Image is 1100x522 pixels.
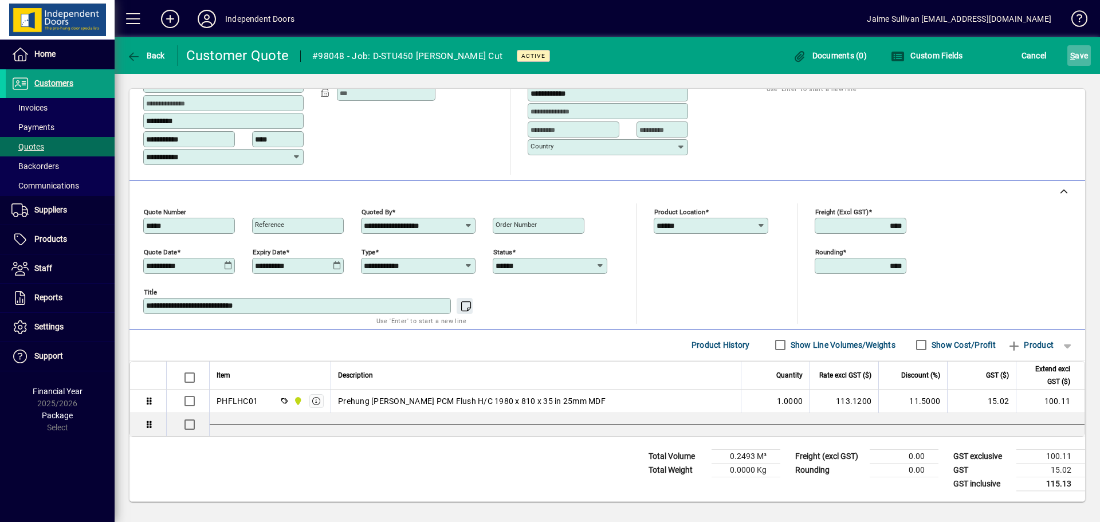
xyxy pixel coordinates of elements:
[6,156,115,176] a: Backorders
[1016,449,1085,463] td: 100.11
[1019,45,1050,66] button: Cancel
[253,248,286,256] mat-label: Expiry date
[188,9,225,29] button: Profile
[338,395,606,407] span: Prehung [PERSON_NAME] PCM Flush H/C 1980 x 810 x 35 in 25mm MDF
[1001,335,1059,355] button: Product
[521,52,545,60] span: Active
[6,98,115,117] a: Invoices
[901,369,940,382] span: Discount (%)
[1070,51,1075,60] span: S
[654,207,705,215] mat-label: Product location
[6,196,115,225] a: Suppliers
[376,314,466,327] mat-hint: Use 'Enter' to start a new line
[815,248,843,256] mat-label: Rounding
[362,207,392,215] mat-label: Quoted by
[1067,45,1091,66] button: Save
[34,49,56,58] span: Home
[6,284,115,312] a: Reports
[186,46,289,65] div: Customer Quote
[1063,2,1086,40] a: Knowledge Base
[362,248,375,256] mat-label: Type
[217,395,258,407] div: PHFLHC01
[127,51,165,60] span: Back
[947,390,1016,413] td: 15.02
[11,181,79,190] span: Communications
[33,387,82,396] span: Financial Year
[891,51,963,60] span: Custom Fields
[144,207,186,215] mat-label: Quote number
[712,463,780,477] td: 0.0000 Kg
[11,162,59,171] span: Backorders
[217,369,230,382] span: Item
[6,342,115,371] a: Support
[819,369,871,382] span: Rate excl GST ($)
[6,254,115,283] a: Staff
[338,369,373,382] span: Description
[11,142,44,151] span: Quotes
[115,45,178,66] app-page-header-button: Back
[496,221,537,229] mat-label: Order number
[42,411,73,420] span: Package
[643,449,712,463] td: Total Volume
[878,390,947,413] td: 11.5000
[788,339,895,351] label: Show Line Volumes/Weights
[986,369,1009,382] span: GST ($)
[643,463,712,477] td: Total Weight
[34,293,62,302] span: Reports
[124,45,168,66] button: Back
[34,234,67,244] span: Products
[1007,336,1054,354] span: Product
[767,82,857,95] mat-hint: Use 'Enter' to start a new line
[1016,463,1085,477] td: 15.02
[255,221,284,229] mat-label: Reference
[867,10,1051,28] div: Jaime Sullivan [EMAIL_ADDRESS][DOMAIN_NAME]
[789,45,870,66] button: Documents (0)
[6,313,115,342] a: Settings
[312,47,502,65] div: #98048 - Job: D-STU450 [PERSON_NAME] Cut
[34,205,67,214] span: Suppliers
[531,142,553,150] mat-label: Country
[6,117,115,137] a: Payments
[34,351,63,360] span: Support
[144,288,157,296] mat-label: Title
[948,463,1016,477] td: GST
[34,322,64,331] span: Settings
[34,264,52,273] span: Staff
[11,103,48,112] span: Invoices
[777,395,803,407] span: 1.0000
[1016,477,1085,491] td: 115.13
[1022,46,1047,65] span: Cancel
[948,449,1016,463] td: GST exclusive
[6,176,115,195] a: Communications
[225,10,294,28] div: Independent Doors
[152,9,188,29] button: Add
[789,449,870,463] td: Freight (excl GST)
[290,395,304,407] span: Timaru
[1070,46,1088,65] span: ave
[687,335,755,355] button: Product History
[792,51,867,60] span: Documents (0)
[1023,363,1070,388] span: Extend excl GST ($)
[815,207,869,215] mat-label: Freight (excl GST)
[493,248,512,256] mat-label: Status
[34,79,73,88] span: Customers
[888,45,966,66] button: Custom Fields
[6,40,115,69] a: Home
[789,463,870,477] td: Rounding
[712,449,780,463] td: 0.2493 M³
[6,137,115,156] a: Quotes
[948,477,1016,491] td: GST inclusive
[144,248,177,256] mat-label: Quote date
[817,395,871,407] div: 113.1200
[6,225,115,254] a: Products
[1016,390,1085,413] td: 100.11
[692,336,750,354] span: Product History
[11,123,54,132] span: Payments
[870,463,938,477] td: 0.00
[870,449,938,463] td: 0.00
[776,369,803,382] span: Quantity
[929,339,996,351] label: Show Cost/Profit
